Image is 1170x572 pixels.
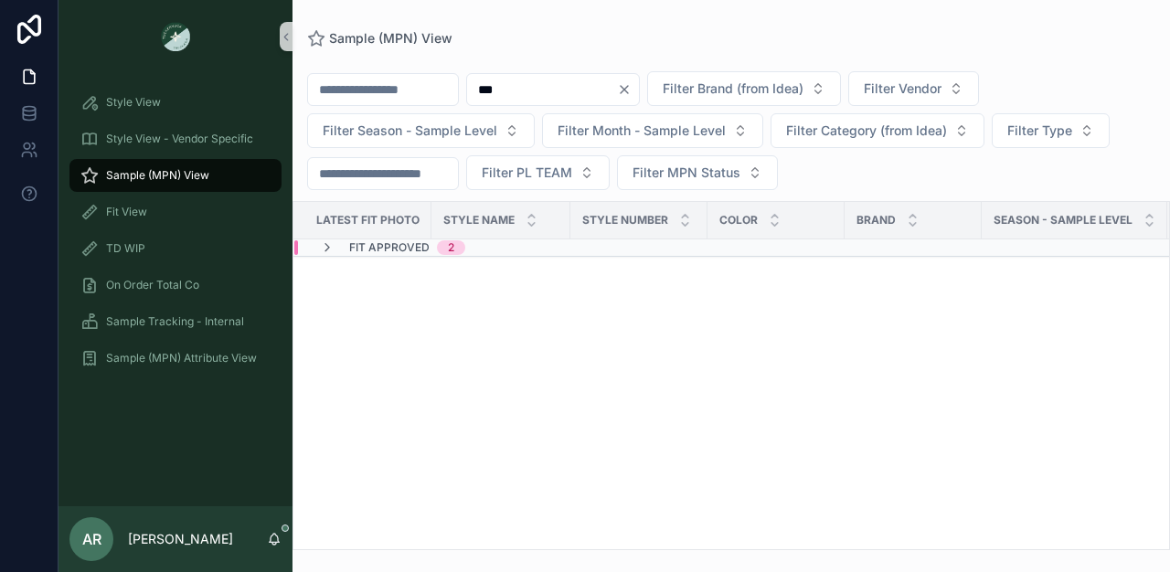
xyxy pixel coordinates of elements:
span: Sample (MPN) Attribute View [106,351,257,365]
button: Clear [617,82,639,97]
span: Style View [106,95,161,110]
span: Style View - Vendor Specific [106,132,253,146]
span: On Order Total Co [106,278,199,292]
a: TD WIP [69,232,282,265]
span: Sample (MPN) View [106,168,209,183]
span: Style Name [443,213,515,228]
a: Style View - Vendor Specific [69,122,282,155]
span: Sample (MPN) View [329,29,452,48]
span: Filter Category (from Idea) [786,122,947,140]
button: Select Button [617,155,778,190]
span: Season - Sample Level [994,213,1133,228]
a: Sample (MPN) View [69,159,282,192]
span: Fit View [106,205,147,219]
a: Fit View [69,196,282,228]
span: Latest Fit Photo [316,213,420,228]
span: Color [719,213,758,228]
button: Select Button [992,113,1110,148]
span: Fit Approved [349,240,430,255]
button: Select Button [307,113,535,148]
span: Style Number [582,213,668,228]
span: AR [82,528,101,550]
button: Select Button [647,71,841,106]
button: Select Button [466,155,610,190]
button: Select Button [542,113,763,148]
span: Sample Tracking - Internal [106,314,244,329]
span: Filter Brand (from Idea) [663,79,803,98]
a: Style View [69,86,282,119]
span: TD WIP [106,241,145,256]
span: Filter Month - Sample Level [558,122,726,140]
span: Filter Season - Sample Level [323,122,497,140]
a: On Order Total Co [69,269,282,302]
span: Filter MPN Status [633,164,740,182]
div: 2 [448,240,454,255]
span: Filter Vendor [864,79,941,98]
img: App logo [161,22,190,51]
span: Filter Type [1007,122,1072,140]
button: Select Button [771,113,984,148]
button: Select Button [848,71,979,106]
span: Brand [856,213,896,228]
div: scrollable content [58,73,292,398]
a: Sample Tracking - Internal [69,305,282,338]
span: Filter PL TEAM [482,164,572,182]
p: [PERSON_NAME] [128,530,233,548]
a: Sample (MPN) Attribute View [69,342,282,375]
a: Sample (MPN) View [307,29,452,48]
